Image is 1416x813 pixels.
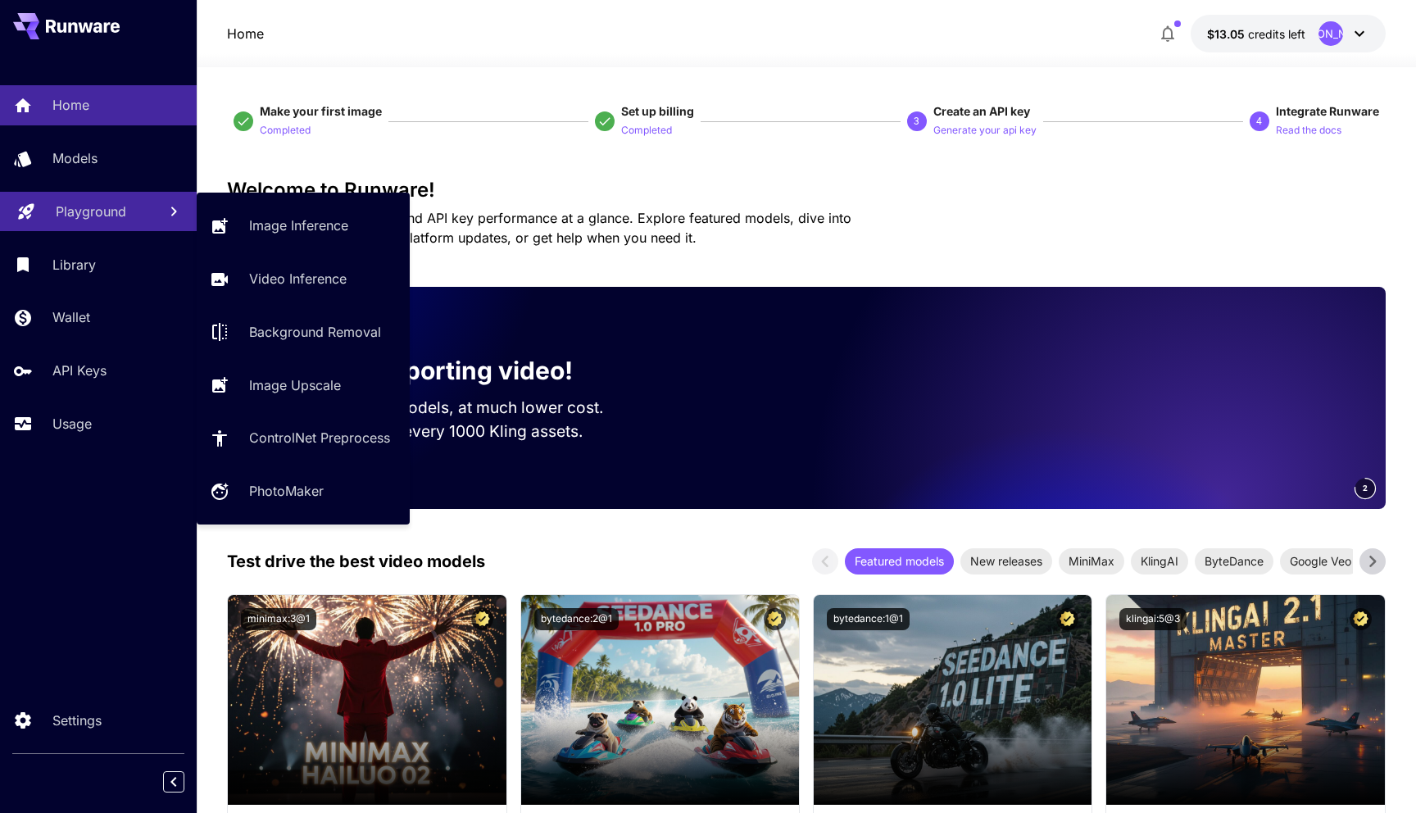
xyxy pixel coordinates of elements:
a: Image Inference [197,206,410,246]
span: KlingAI [1131,552,1188,570]
p: API Keys [52,361,107,380]
p: Wallet [52,307,90,327]
button: minimax:3@1 [241,608,316,630]
span: Check out your usage stats and API key performance at a glance. Explore featured models, dive int... [227,210,851,246]
button: klingai:5@3 [1119,608,1187,630]
p: 4 [1256,114,1262,129]
p: Save up to $500 for every 1000 Kling assets. [253,420,635,443]
button: Certified Model – Vetted for best performance and includes a commercial license. [1350,608,1372,630]
h3: Welcome to Runware! [227,179,1386,202]
span: Set up billing [621,104,694,118]
p: Home [227,24,264,43]
p: Playground [56,202,126,221]
p: Usage [52,414,92,434]
p: Completed [260,123,311,139]
div: [PERSON_NAME] [1318,21,1343,46]
p: ControlNet Preprocess [249,428,390,447]
a: ControlNet Preprocess [197,418,410,458]
span: Integrate Runware [1276,104,1379,118]
p: Image Inference [249,216,348,235]
span: Google Veo [1280,552,1361,570]
a: Video Inference [197,259,410,299]
button: Certified Model – Vetted for best performance and includes a commercial license. [764,608,786,630]
img: alt [228,595,506,805]
span: Make your first image [260,104,382,118]
span: MiniMax [1059,552,1124,570]
nav: breadcrumb [227,24,264,43]
div: Collapse sidebar [175,767,197,797]
span: $13.05 [1207,27,1248,41]
button: $13.0516 [1191,15,1386,52]
span: New releases [960,552,1052,570]
img: alt [521,595,799,805]
span: Create an API key [933,104,1030,118]
span: Featured models [845,552,954,570]
button: Certified Model – Vetted for best performance and includes a commercial license. [1056,608,1078,630]
p: Settings [52,711,102,730]
span: 2 [1363,482,1368,494]
a: Image Upscale [197,365,410,405]
p: 3 [914,114,919,129]
button: Certified Model – Vetted for best performance and includes a commercial license. [471,608,493,630]
p: Completed [621,123,672,139]
img: alt [1106,595,1384,805]
a: PhotoMaker [197,471,410,511]
p: Home [52,95,89,115]
span: ByteDance [1195,552,1273,570]
p: Library [52,255,96,275]
button: Collapse sidebar [163,771,184,793]
a: Background Removal [197,312,410,352]
button: bytedance:2@1 [534,608,619,630]
p: Now supporting video! [299,352,573,389]
p: PhotoMaker [249,481,324,501]
div: $13.0516 [1207,25,1305,43]
p: Background Removal [249,322,381,342]
img: alt [814,595,1091,805]
p: Test drive the best video models [227,549,485,574]
p: Generate your api key [933,123,1037,139]
p: Image Upscale [249,375,341,395]
button: bytedance:1@1 [827,608,910,630]
p: Models [52,148,98,168]
p: Read the docs [1276,123,1341,139]
p: Run the best video models, at much lower cost. [253,396,635,420]
span: credits left [1248,27,1305,41]
p: Video Inference [249,269,347,288]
